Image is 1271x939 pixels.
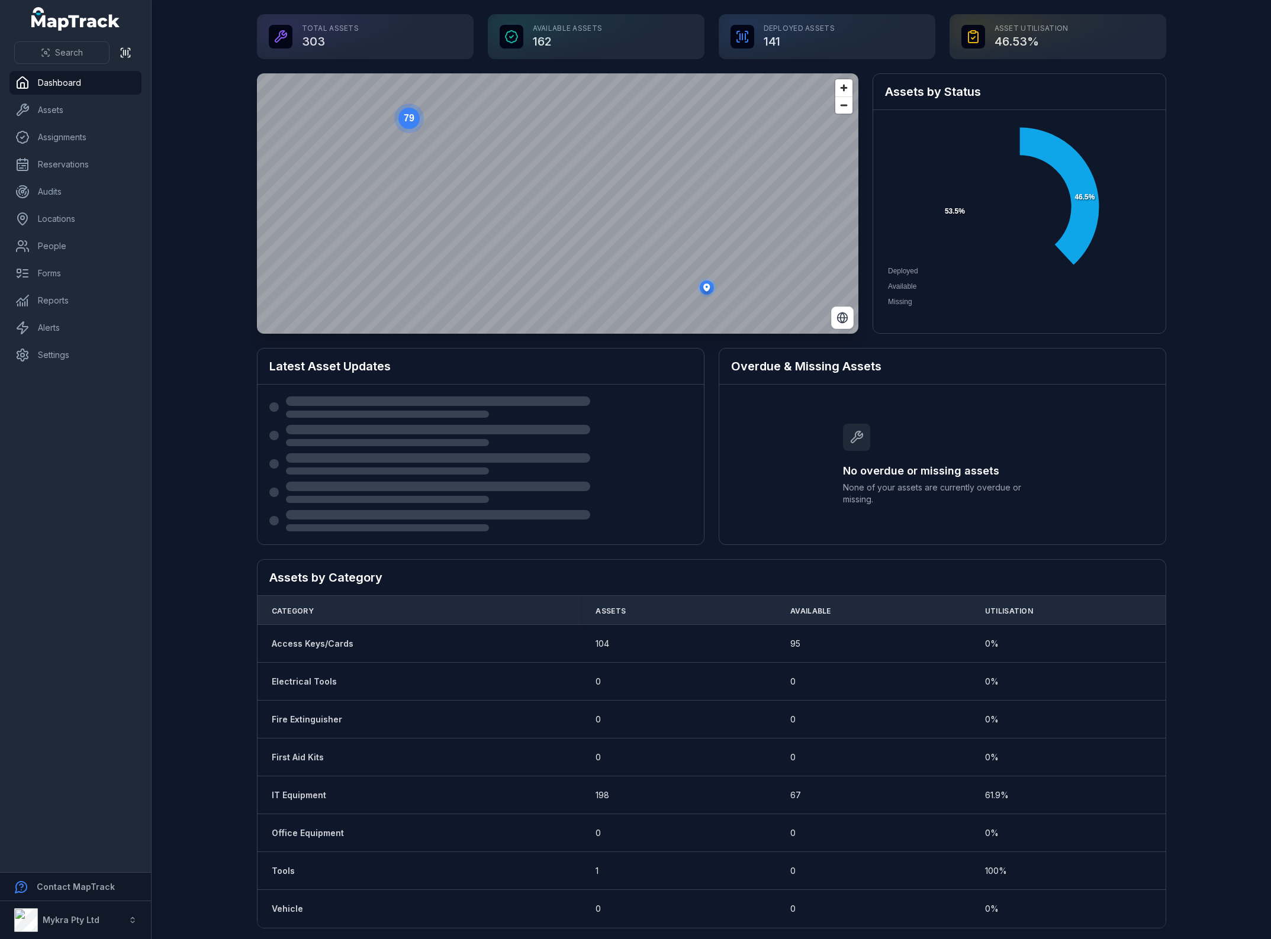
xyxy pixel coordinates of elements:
[9,316,141,340] a: Alerts
[272,865,295,877] a: Tools
[9,98,141,122] a: Assets
[790,751,796,763] span: 0
[257,73,858,334] canvas: Map
[985,903,999,915] span: 0 %
[985,638,999,650] span: 0 %
[790,827,796,839] span: 0
[985,714,999,725] span: 0 %
[55,47,83,59] span: Search
[885,83,1154,100] h2: Assets by Status
[985,827,999,839] span: 0 %
[831,306,854,329] button: Switch to Satellite View
[888,267,918,275] span: Deployed
[790,789,801,801] span: 67
[272,676,337,688] a: Electrical Tools
[596,676,601,688] span: 0
[843,463,1042,479] h3: No overdue or missing assets
[790,714,796,725] span: 0
[843,482,1042,505] span: None of your assets are currently overdue or missing.
[272,714,342,725] a: Fire Extinguisher
[790,606,831,616] span: Available
[272,638,353,650] a: Access Keys/Cards
[272,606,314,616] span: Category
[9,180,141,204] a: Audits
[43,915,99,925] strong: Mykra Pty Ltd
[985,789,1009,801] span: 61.9 %
[731,358,1154,375] h2: Overdue & Missing Assets
[835,79,852,96] button: Zoom in
[596,903,601,915] span: 0
[272,789,326,801] a: IT Equipment
[31,7,120,31] a: MapTrack
[269,358,692,375] h2: Latest Asset Updates
[790,638,800,650] span: 95
[596,714,601,725] span: 0
[596,638,609,650] span: 104
[790,865,796,877] span: 0
[269,569,1154,586] h2: Assets by Category
[596,751,601,763] span: 0
[9,262,141,285] a: Forms
[985,606,1033,616] span: Utilisation
[404,113,414,123] text: 79
[985,751,999,763] span: 0 %
[9,289,141,312] a: Reports
[985,676,999,688] span: 0 %
[9,71,141,95] a: Dashboard
[9,125,141,149] a: Assignments
[888,282,916,291] span: Available
[596,865,599,877] span: 1
[9,234,141,258] a: People
[9,153,141,176] a: Reservations
[888,298,912,306] span: Missing
[596,606,626,616] span: Assets
[37,882,115,892] strong: Contact MapTrack
[596,827,601,839] span: 0
[790,676,796,688] span: 0
[272,751,324,763] a: First Aid Kits
[835,96,852,114] button: Zoom out
[9,343,141,367] a: Settings
[14,41,110,64] button: Search
[790,903,796,915] span: 0
[985,865,1007,877] span: 100 %
[272,827,344,839] a: Office Equipment
[272,903,303,915] a: Vehicle
[596,789,609,801] span: 198
[9,207,141,231] a: Locations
